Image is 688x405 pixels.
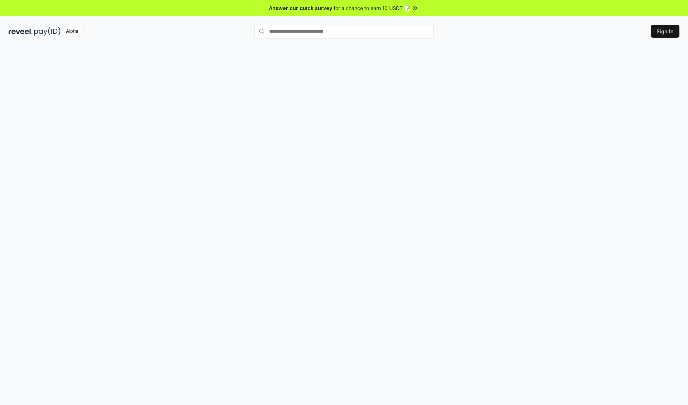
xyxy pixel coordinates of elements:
button: Sign In [651,25,679,38]
img: pay_id [34,27,61,36]
span: for a chance to earn 10 USDT 📝 [334,4,410,12]
span: Answer our quick survey [269,4,332,12]
img: reveel_dark [9,27,33,36]
div: Alpha [62,27,82,36]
